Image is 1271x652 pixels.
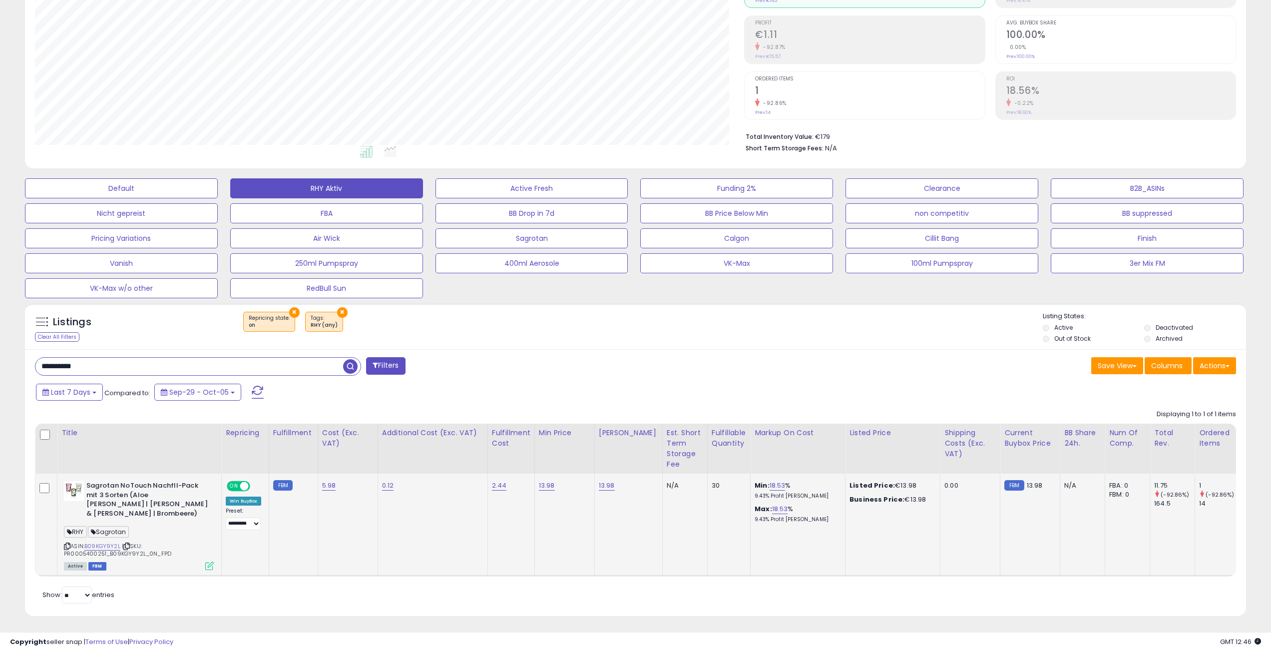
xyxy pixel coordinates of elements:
[230,253,423,273] button: 250ml Pumpspray
[539,481,555,491] a: 13.98
[1064,481,1097,490] div: N/A
[85,637,128,647] a: Terms of Use
[755,85,984,98] h2: 1
[1054,323,1073,332] label: Active
[1109,481,1142,490] div: FBA: 0
[322,481,336,491] a: 5.98
[755,53,781,59] small: Prev: €15.57
[751,424,846,474] th: The percentage added to the cost of goods (COGS) that forms the calculator for Min & Max prices.
[944,481,992,490] div: 0.00
[311,314,338,329] span: Tags :
[746,130,1229,142] li: €179
[129,637,173,647] a: Privacy Policy
[846,253,1038,273] button: 100ml Pumpspray
[1051,253,1244,273] button: 3er Mix FM
[154,384,241,401] button: Sep-29 - Oct-05
[640,203,833,223] button: BB Price Below Min
[435,203,628,223] button: BB Drop in 7d
[382,481,394,491] a: 0.12
[755,481,838,500] div: %
[10,637,46,647] strong: Copyright
[1027,481,1043,490] span: 13.98
[36,384,103,401] button: Last 7 Days
[42,590,114,600] span: Show: entries
[1006,29,1236,42] h2: 100.00%
[760,99,787,107] small: -92.86%
[755,76,984,82] span: Ordered Items
[846,178,1038,198] button: Clearance
[273,480,293,491] small: FBM
[746,132,814,141] b: Total Inventory Value:
[1004,480,1024,491] small: FBM
[226,497,261,506] div: Win BuyBox
[86,481,208,521] b: Sagrotan NoTouch Nachfll-Pack mit 3 Sorten (Aloe [PERSON_NAME] | [PERSON_NAME] & [PERSON_NAME] | ...
[1011,99,1034,107] small: -0.22%
[746,144,824,152] b: Short Term Storage Fees:
[492,481,507,491] a: 2.44
[1006,85,1236,98] h2: 18.56%
[1006,76,1236,82] span: ROI
[104,388,150,398] span: Compared to:
[1006,20,1236,26] span: Avg. Buybox Share
[849,495,932,504] div: €13.98
[84,542,120,551] a: B09KGY9Y2L
[1054,334,1091,343] label: Out of Stock
[25,278,218,298] button: VK-Max w/o other
[1220,637,1261,647] span: 2025-10-13 12:46 GMT
[1006,43,1026,51] small: 0.00%
[322,428,374,449] div: Cost (Exc. VAT)
[846,228,1038,248] button: Cillit Bang
[1051,228,1244,248] button: Finish
[249,322,290,329] div: on
[849,428,936,438] div: Listed Price
[25,228,218,248] button: Pricing Variations
[169,387,229,397] span: Sep-29 - Oct-05
[712,428,746,449] div: Fulfillable Quantity
[1006,109,1031,115] small: Prev: 18.60%
[337,307,348,318] button: ×
[51,387,90,397] span: Last 7 Days
[1193,357,1236,374] button: Actions
[25,253,218,273] button: Vanish
[755,428,841,438] div: Markup on Cost
[226,428,265,438] div: Repricing
[230,228,423,248] button: Air Wick
[249,314,290,329] span: Repricing state :
[712,481,743,490] div: 30
[755,20,984,26] span: Profit
[849,481,895,490] b: Listed Price:
[1051,178,1244,198] button: B2B_ASINs
[1206,491,1234,499] small: (-92.86%)
[61,428,217,438] div: Title
[755,504,772,514] b: Max:
[772,504,788,514] a: 18.53
[435,253,628,273] button: 400ml Aerosole
[311,322,338,329] div: RHY (any)
[230,178,423,198] button: RHY Aktiv
[1109,490,1142,499] div: FBM: 0
[382,428,483,438] div: Additional Cost (Exc. VAT)
[25,203,218,223] button: Nicht gepreist
[10,638,173,647] div: seller snap | |
[25,178,218,198] button: Default
[228,482,240,491] span: ON
[1051,203,1244,223] button: BB suppressed
[1199,428,1236,449] div: Ordered Items
[755,505,838,523] div: %
[849,495,904,504] b: Business Price:
[640,253,833,273] button: VK-Max
[1161,491,1189,499] small: (-92.86%)
[35,332,79,342] div: Clear All Filters
[273,428,314,438] div: Fulfillment
[53,315,91,329] h5: Listings
[1043,312,1246,321] p: Listing States:
[1154,481,1195,490] div: 11.75
[1154,499,1195,508] div: 164.5
[289,307,300,318] button: ×
[849,481,932,490] div: €13.98
[1064,428,1101,449] div: BB Share 24h.
[755,516,838,523] p: 9.43% Profit [PERSON_NAME]
[1156,334,1183,343] label: Archived
[230,278,423,298] button: RedBull Sun
[1145,357,1192,374] button: Columns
